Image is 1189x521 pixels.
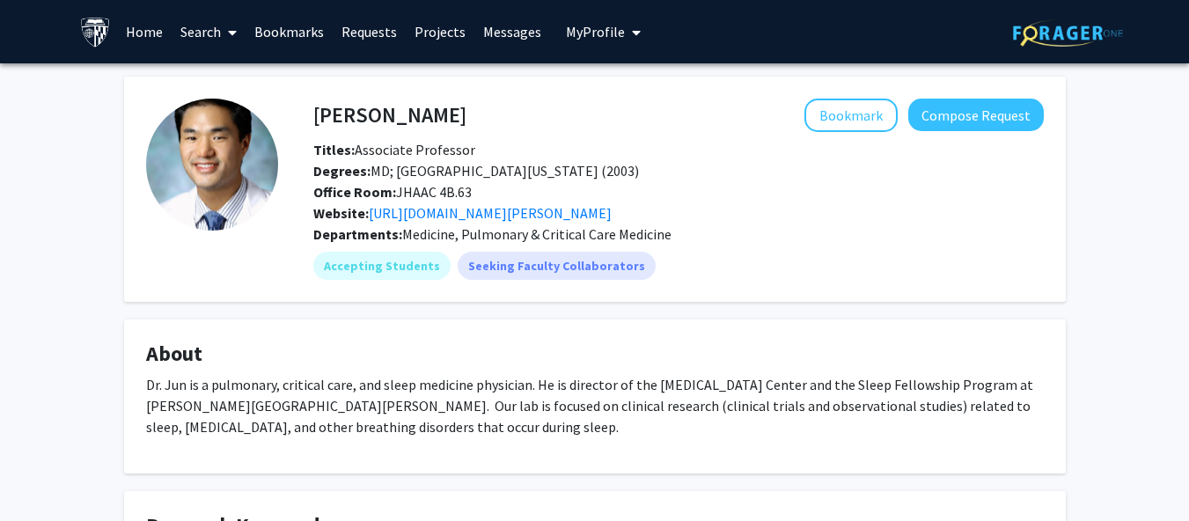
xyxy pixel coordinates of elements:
[80,17,111,48] img: Johns Hopkins University Logo
[908,99,1044,131] button: Compose Request to Jonathan Jun
[333,1,406,62] a: Requests
[313,162,639,180] span: MD; [GEOGRAPHIC_DATA][US_STATE] (2003)
[13,442,75,508] iframe: Chat
[313,225,402,243] b: Departments:
[313,99,466,131] h4: [PERSON_NAME]
[406,1,474,62] a: Projects
[369,204,612,222] a: Opens in a new tab
[146,99,278,231] img: Profile Picture
[172,1,246,62] a: Search
[402,225,672,243] span: Medicine, Pulmonary & Critical Care Medicine
[117,1,172,62] a: Home
[146,341,1044,367] h4: About
[566,23,625,40] span: My Profile
[313,252,451,280] mat-chip: Accepting Students
[1013,19,1123,47] img: ForagerOne Logo
[458,252,656,280] mat-chip: Seeking Faculty Collaborators
[246,1,333,62] a: Bookmarks
[313,141,355,158] b: Titles:
[474,1,550,62] a: Messages
[804,99,898,132] button: Add Jonathan Jun to Bookmarks
[313,141,475,158] span: Associate Professor
[313,183,396,201] b: Office Room:
[313,183,472,201] span: JHAAC 4B.63
[313,162,371,180] b: Degrees:
[313,204,369,222] b: Website:
[146,374,1044,437] p: Dr. Jun is a pulmonary, critical care, and sleep medicine physician. He is director of the [MEDIC...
